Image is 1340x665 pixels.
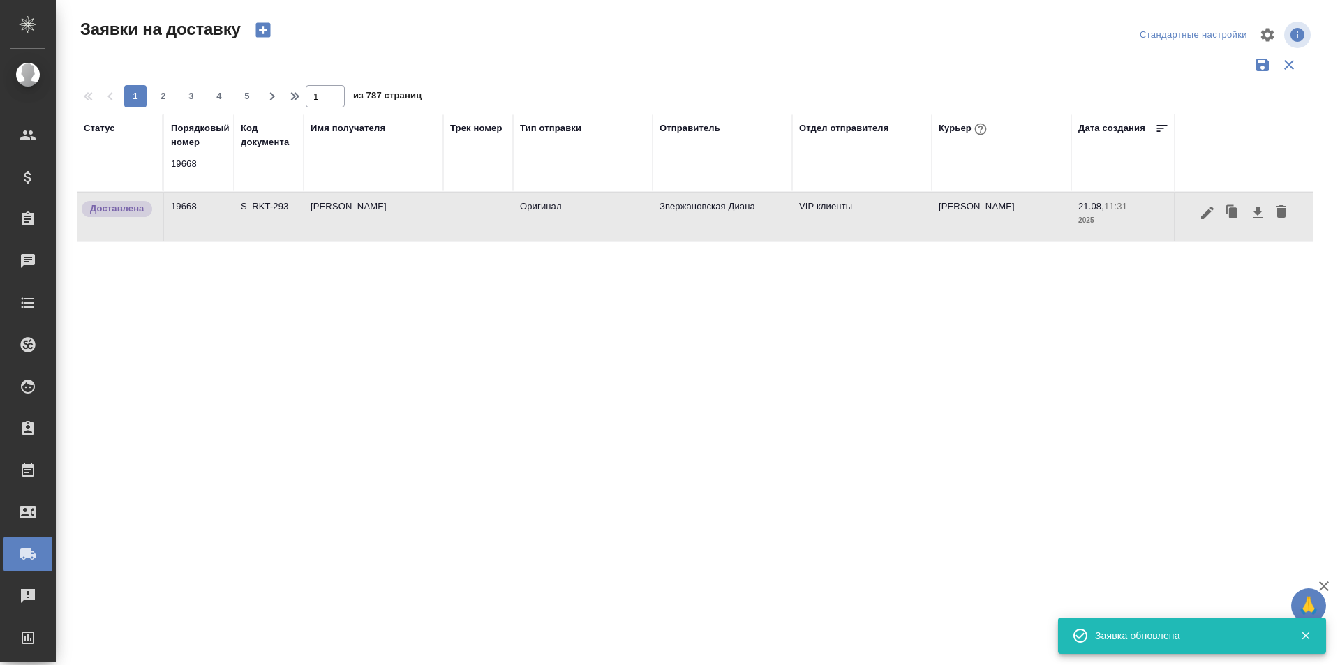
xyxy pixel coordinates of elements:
button: 5 [236,85,258,107]
div: Отправитель [660,121,720,135]
p: 21.08, [1078,201,1104,211]
button: 3 [180,85,202,107]
button: Клонировать [1219,200,1246,226]
td: [PERSON_NAME] [304,193,443,241]
button: При выборе курьера статус заявки автоматически поменяется на «Принята» [971,120,990,138]
div: Дата создания [1078,121,1145,135]
span: Настроить таблицу [1251,18,1284,52]
span: Заявки на доставку [77,18,241,40]
button: Удалить [1270,200,1293,226]
div: split button [1136,24,1251,46]
button: 2 [152,85,174,107]
button: Создать [246,18,280,42]
button: Сохранить фильтры [1249,52,1276,78]
span: Посмотреть информацию [1284,22,1313,48]
td: [PERSON_NAME] [932,193,1071,241]
div: Заявка обновлена [1095,629,1279,643]
button: 4 [208,85,230,107]
div: Документы доставлены, фактическая дата доставки проставиться автоматически [80,200,156,218]
span: 2 [152,89,174,103]
p: Доставлена [90,202,144,216]
div: Статус [84,121,115,135]
div: Отдел отправителя [799,121,888,135]
span: из 787 страниц [353,87,422,107]
button: Скачать [1246,200,1270,226]
span: 3 [180,89,202,103]
p: 11:31 [1104,201,1127,211]
td: VIP клиенты [792,193,932,241]
span: 5 [236,89,258,103]
button: Редактировать [1196,200,1219,226]
button: Закрыть [1291,629,1320,642]
div: Имя получателя [311,121,385,135]
td: Оригинал [513,193,653,241]
td: S_RKT-293 [234,193,304,241]
td: Звержановская Диана [653,193,792,241]
div: Курьер [939,120,990,138]
span: 4 [208,89,230,103]
div: Тип отправки [520,121,581,135]
div: Трек номер [450,121,502,135]
button: Сбросить фильтры [1276,52,1302,78]
p: 2025 [1078,214,1169,227]
td: 19668 [164,193,234,241]
button: 🙏 [1291,588,1326,623]
div: Код документа [241,121,297,149]
div: Порядковый номер [171,121,230,149]
span: 🙏 [1297,591,1320,620]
